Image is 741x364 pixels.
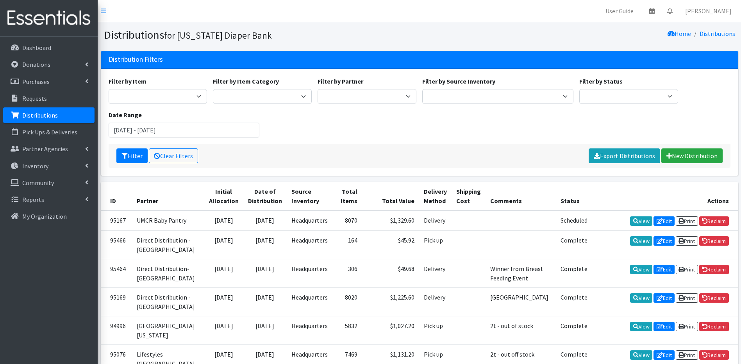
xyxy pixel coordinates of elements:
[592,182,738,211] th: Actions
[243,211,287,231] td: [DATE]
[243,259,287,287] td: [DATE]
[164,30,272,41] small: for [US_STATE] Diaper Bank
[679,3,738,19] a: [PERSON_NAME]
[676,293,698,303] a: Print
[556,182,592,211] th: Status
[654,293,675,303] a: Edit
[22,95,47,102] p: Requests
[699,293,729,303] a: Reclaim
[109,110,142,120] label: Date Range
[132,287,204,316] td: Direct Distribution - [GEOGRAPHIC_DATA]
[109,77,146,86] label: Filter by Item
[204,316,243,344] td: [DATE]
[287,230,332,259] td: Headquarters
[362,316,419,344] td: $1,027.20
[101,316,132,344] td: 94996
[332,287,362,316] td: 8020
[3,5,95,31] img: HumanEssentials
[419,211,452,231] td: Delivery
[287,316,332,344] td: Headquarters
[362,259,419,287] td: $49.68
[204,182,243,211] th: Initial Allocation
[332,259,362,287] td: 306
[3,57,95,72] a: Donations
[132,259,204,287] td: Direct Distribution- [GEOGRAPHIC_DATA]
[101,182,132,211] th: ID
[204,211,243,231] td: [DATE]
[419,316,452,344] td: Pick up
[419,259,452,287] td: Delivery
[22,128,77,136] p: Pick Ups & Deliveries
[287,211,332,231] td: Headquarters
[243,287,287,316] td: [DATE]
[213,77,279,86] label: Filter by Item Category
[486,287,556,316] td: [GEOGRAPHIC_DATA]
[700,30,735,37] a: Distributions
[149,148,198,163] a: Clear Filters
[132,182,204,211] th: Partner
[630,216,652,226] a: View
[556,230,592,259] td: Complete
[556,287,592,316] td: Complete
[362,211,419,231] td: $1,329.60
[22,196,44,203] p: Reports
[109,55,163,64] h3: Distribution Filters
[204,259,243,287] td: [DATE]
[699,350,729,360] a: Reclaim
[579,77,623,86] label: Filter by Status
[116,148,148,163] button: Filter
[3,141,95,157] a: Partner Agencies
[630,293,652,303] a: View
[654,322,675,331] a: Edit
[362,230,419,259] td: $45.92
[243,316,287,344] td: [DATE]
[654,350,675,360] a: Edit
[486,259,556,287] td: Winner from Breast Feeding Event
[419,287,452,316] td: Delivery
[101,287,132,316] td: 95169
[676,216,698,226] a: Print
[3,74,95,89] a: Purchases
[668,30,691,37] a: Home
[287,182,332,211] th: Source Inventory
[332,211,362,231] td: 8070
[630,322,652,331] a: View
[132,230,204,259] td: Direct Distribution - [GEOGRAPHIC_DATA]
[630,265,652,274] a: View
[318,77,363,86] label: Filter by Partner
[589,148,660,163] a: Export Distributions
[654,265,675,274] a: Edit
[101,211,132,231] td: 95167
[104,28,417,42] h1: Distributions
[556,211,592,231] td: Scheduled
[362,287,419,316] td: $1,225.60
[22,179,54,187] p: Community
[332,182,362,211] th: Total Items
[3,124,95,140] a: Pick Ups & Deliveries
[676,350,698,360] a: Print
[3,40,95,55] a: Dashboard
[101,259,132,287] td: 95464
[486,316,556,344] td: 2t - out of stock
[486,182,556,211] th: Comments
[699,265,729,274] a: Reclaim
[676,265,698,274] a: Print
[132,316,204,344] td: [GEOGRAPHIC_DATA][US_STATE]
[243,230,287,259] td: [DATE]
[699,322,729,331] a: Reclaim
[654,236,675,246] a: Edit
[3,175,95,191] a: Community
[654,216,675,226] a: Edit
[287,259,332,287] td: Headquarters
[3,107,95,123] a: Distributions
[22,212,67,220] p: My Organization
[599,3,640,19] a: User Guide
[22,78,50,86] p: Purchases
[3,91,95,106] a: Requests
[630,350,652,360] a: View
[422,77,495,86] label: Filter by Source Inventory
[22,162,48,170] p: Inventory
[630,236,652,246] a: View
[699,216,729,226] a: Reclaim
[556,259,592,287] td: Complete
